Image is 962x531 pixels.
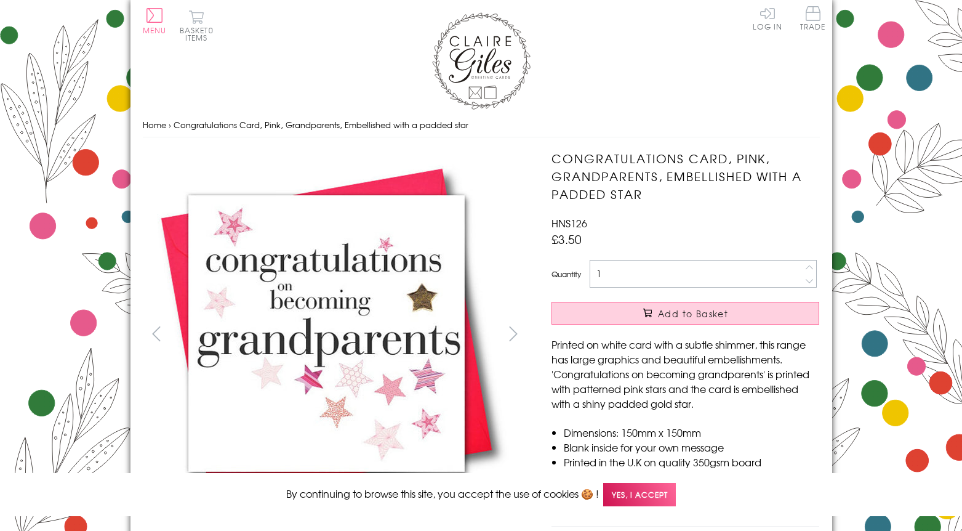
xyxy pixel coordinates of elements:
[432,12,531,110] img: Claire Giles Greetings Cards
[142,150,511,519] img: Congratulations Card, Pink, Grandparents, Embellished with a padded star
[143,113,820,138] nav: breadcrumbs
[551,150,819,203] h1: Congratulations Card, Pink, Grandparents, Embellished with a padded star
[564,440,819,455] li: Blank inside for your own message
[499,320,527,347] button: next
[180,10,214,41] button: Basket0 items
[143,8,167,34] button: Menu
[551,230,582,248] span: £3.50
[143,119,166,131] a: Home
[800,6,826,30] span: Trade
[551,302,819,325] button: Add to Basket
[564,425,819,440] li: Dimensions: 150mm x 150mm
[174,119,468,131] span: Congratulations Card, Pink, Grandparents, Embellished with a padded star
[143,320,170,347] button: prev
[658,307,728,320] span: Add to Basket
[753,6,782,30] a: Log In
[143,25,167,36] span: Menu
[564,455,819,469] li: Printed in the U.K on quality 350gsm board
[564,469,819,484] li: Comes wrapped in Compostable bag
[551,337,819,411] p: Printed on white card with a subtle shimmer, this range has large graphics and beautiful embellis...
[800,6,826,33] a: Trade
[527,150,896,519] img: Congratulations Card, Pink, Grandparents, Embellished with a padded star
[169,119,171,131] span: ›
[551,269,581,280] label: Quantity
[185,25,214,43] span: 0 items
[603,483,676,507] span: Yes, I accept
[551,216,587,230] span: HNS126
